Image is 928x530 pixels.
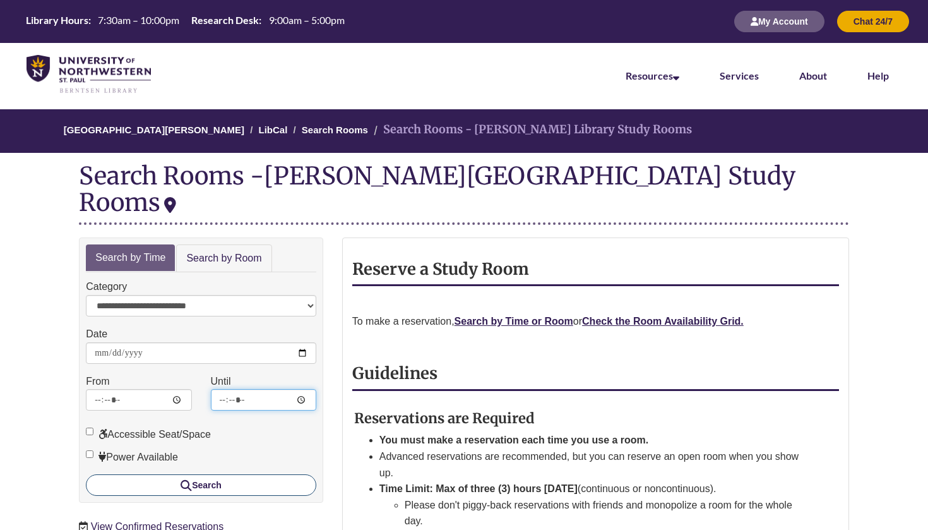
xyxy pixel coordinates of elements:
[302,124,368,135] a: Search Rooms
[186,13,263,27] th: Research Desk:
[379,435,649,445] strong: You must make a reservation each time you use a room.
[86,428,93,435] input: Accessible Seat/Space
[98,14,179,26] span: 7:30am – 10:00pm
[720,69,759,81] a: Services
[352,363,437,383] strong: Guidelines
[79,109,849,153] nav: Breadcrumb
[79,162,849,224] div: Search Rooms -
[867,69,889,81] a: Help
[27,55,151,94] img: UNWSP Library Logo
[352,313,839,330] p: To make a reservation, or
[86,426,211,443] label: Accessible Seat/Space
[455,316,573,327] a: Search by Time or Room
[379,481,809,529] li: (continuous or noncontinuous).
[837,16,909,27] a: Chat 24/7
[582,316,744,327] a: Check the Room Availability Grid.
[21,13,349,28] table: Hours Today
[259,124,288,135] a: LibCal
[21,13,349,30] a: Hours Today
[379,483,578,494] strong: Time Limit: Max of three (3) hours [DATE]
[86,449,178,466] label: Power Available
[86,474,316,496] button: Search
[21,13,93,27] th: Library Hours:
[79,160,795,217] div: [PERSON_NAME][GEOGRAPHIC_DATA] Study Rooms
[734,11,824,32] button: My Account
[371,121,692,139] li: Search Rooms - [PERSON_NAME] Library Study Rooms
[86,326,107,342] label: Date
[176,244,271,273] a: Search by Room
[86,373,109,390] label: From
[211,373,231,390] label: Until
[354,409,535,427] strong: Reservations are Required
[626,69,679,81] a: Resources
[837,11,909,32] button: Chat 24/7
[86,244,175,272] a: Search by Time
[799,69,827,81] a: About
[379,449,809,481] li: Advanced reservations are recommended, but you can reserve an open room when you show up.
[734,16,824,27] a: My Account
[86,279,127,295] label: Category
[64,124,244,135] a: [GEOGRAPHIC_DATA][PERSON_NAME]
[405,497,809,529] li: Please don't piggy-back reservations with friends and monopolize a room for the whole day.
[352,259,529,279] strong: Reserve a Study Room
[269,14,345,26] span: 9:00am – 5:00pm
[86,450,93,458] input: Power Available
